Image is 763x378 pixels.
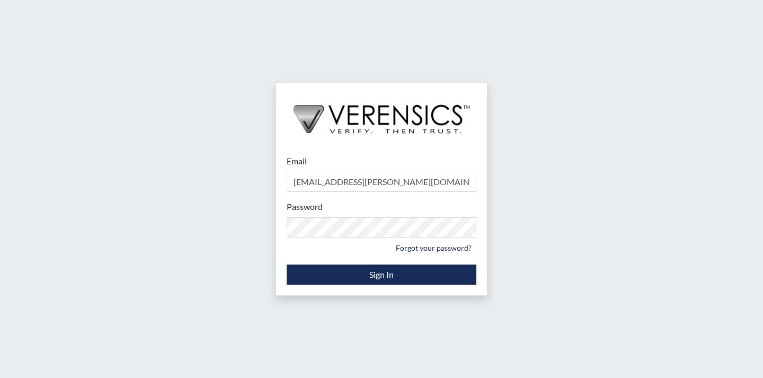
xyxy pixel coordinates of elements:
[276,83,487,144] img: logo-wide-black.2aad4157.png
[287,265,476,285] button: Sign In
[391,240,476,256] a: Forgot your password?
[287,155,307,168] label: Email
[287,172,476,192] input: Email
[287,200,323,213] label: Password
